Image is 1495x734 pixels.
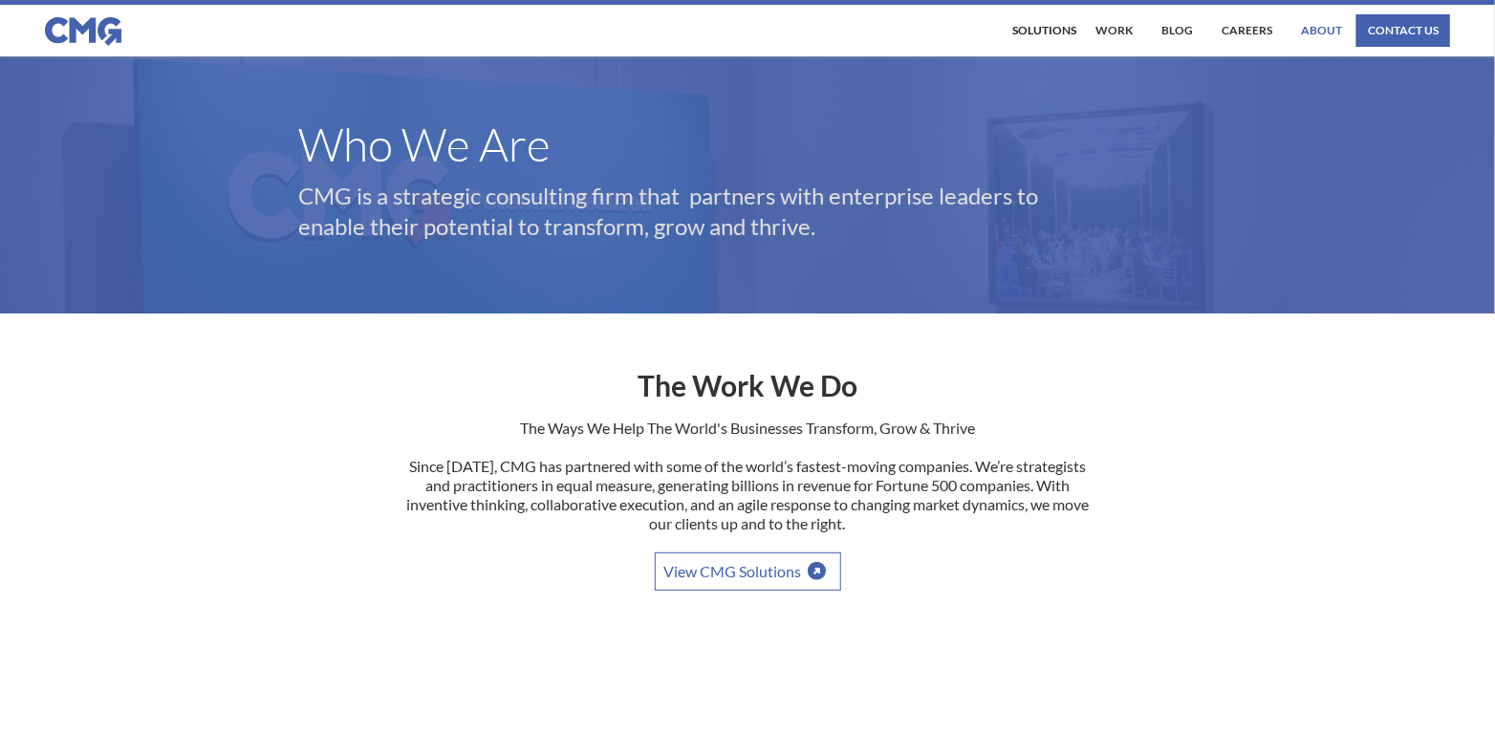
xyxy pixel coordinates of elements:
[1217,14,1277,47] a: Careers
[1368,25,1439,36] div: contact us
[655,552,841,591] a: View CMG Solutions
[45,17,121,46] img: CMG logo in blue.
[1157,14,1198,47] a: Blog
[1012,25,1076,36] div: Solutions
[1091,14,1137,47] a: work
[403,352,1092,399] h2: The Work We Do
[298,127,1197,162] h1: Who We Are
[1296,14,1347,47] a: About
[298,181,1101,242] p: CMG is a strategic consulting firm that partners with enterprise leaders to enable their potentia...
[403,419,1092,552] p: The Ways We Help The World's Businesses Transform, Grow & Thrive Since [DATE], CMG has partnered ...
